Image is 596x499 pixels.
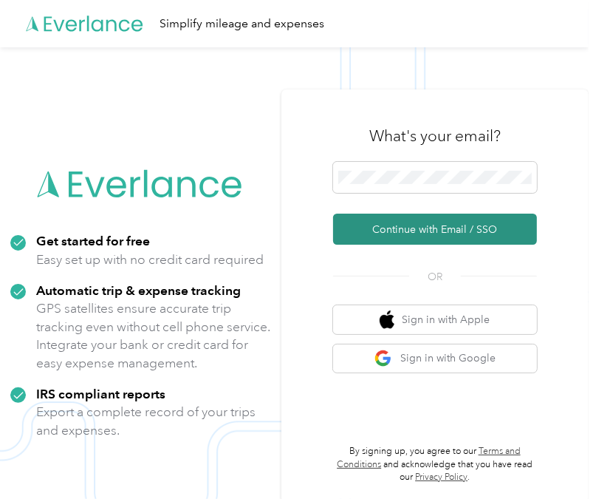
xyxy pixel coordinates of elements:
span: OR [409,269,461,285]
strong: IRS compliant reports [36,386,165,401]
button: Continue with Email / SSO [333,214,538,245]
img: apple logo [380,310,394,329]
strong: Automatic trip & expense tracking [36,282,241,298]
h3: What's your email? [369,126,501,146]
p: GPS satellites ensure accurate trip tracking even without cell phone service. Integrate your bank... [36,299,271,372]
p: Easy set up with no credit card required [36,251,264,269]
img: google logo [374,350,393,368]
button: google logoSign in with Google [333,344,538,373]
strong: Get started for free [36,233,150,248]
div: Simplify mileage and expenses [160,15,324,33]
a: Privacy Policy [415,472,467,483]
p: By signing up, you agree to our and acknowledge that you have read our . [333,445,538,484]
p: Export a complete record of your trips and expenses. [36,403,271,439]
button: apple logoSign in with Apple [333,305,538,334]
a: Terms and Conditions [337,446,521,470]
